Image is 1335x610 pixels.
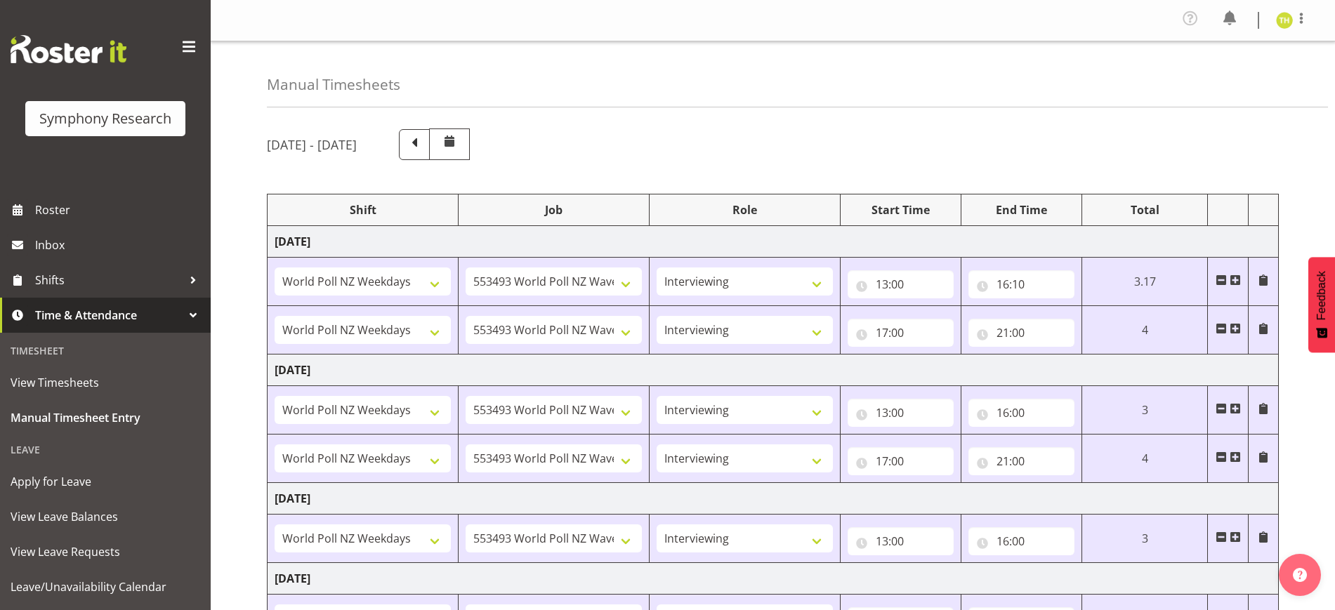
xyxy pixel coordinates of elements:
div: Timesheet [4,336,207,365]
input: Click to select... [968,399,1074,427]
span: Leave/Unavailability Calendar [11,576,200,597]
div: Leave [4,435,207,464]
div: Symphony Research [39,108,171,129]
input: Click to select... [848,447,954,475]
a: View Leave Requests [4,534,207,569]
span: Apply for Leave [11,471,200,492]
div: Job [466,201,642,218]
img: tristan-healley11868.jpg [1276,12,1293,29]
td: 3 [1082,386,1208,435]
span: View Leave Requests [11,541,200,562]
td: 3.17 [1082,258,1208,306]
div: Start Time [848,201,954,218]
a: Leave/Unavailability Calendar [4,569,207,604]
div: Total [1089,201,1200,218]
td: 4 [1082,306,1208,354]
a: View Leave Balances [4,499,207,534]
div: End Time [968,201,1074,218]
span: View Leave Balances [11,506,200,527]
span: Shifts [35,270,183,291]
input: Click to select... [848,399,954,427]
span: Manual Timesheet Entry [11,407,200,428]
input: Click to select... [968,270,1074,298]
span: Time & Attendance [35,305,183,326]
input: Click to select... [848,319,954,347]
a: Apply for Leave [4,464,207,499]
div: Role [657,201,833,218]
button: Feedback - Show survey [1308,257,1335,352]
input: Click to select... [968,447,1074,475]
td: [DATE] [268,354,1279,386]
img: help-xxl-2.png [1293,568,1307,582]
input: Click to select... [968,527,1074,555]
input: Click to select... [968,319,1074,347]
td: [DATE] [268,226,1279,258]
span: Feedback [1315,271,1328,320]
div: Shift [275,201,451,218]
td: 3 [1082,515,1208,563]
td: [DATE] [268,483,1279,515]
a: View Timesheets [4,365,207,400]
span: View Timesheets [11,372,200,393]
h4: Manual Timesheets [267,77,400,93]
img: Rosterit website logo [11,35,126,63]
td: [DATE] [268,563,1279,595]
h5: [DATE] - [DATE] [267,137,357,152]
span: Roster [35,199,204,220]
td: 4 [1082,435,1208,483]
input: Click to select... [848,270,954,298]
span: Inbox [35,234,204,256]
input: Click to select... [848,527,954,555]
a: Manual Timesheet Entry [4,400,207,435]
